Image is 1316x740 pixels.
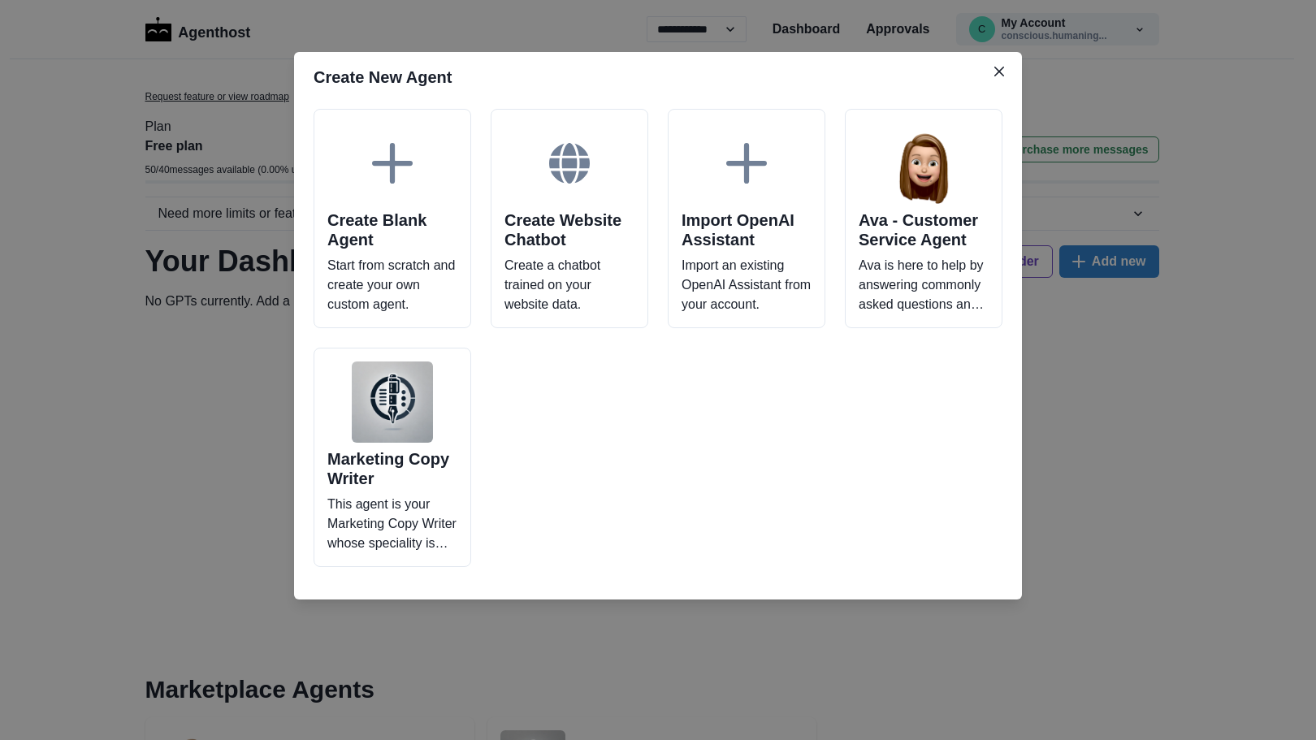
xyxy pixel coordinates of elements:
p: Ava is here to help by answering commonly asked questions and more! [859,256,989,314]
h2: Marketing Copy Writer [327,449,457,488]
p: This agent is your Marketing Copy Writer whose speciality is helping you craft copy that speaks t... [327,495,457,553]
p: Import an existing OpenAI Assistant from your account. [682,256,812,314]
h2: Create Website Chatbot [504,210,634,249]
img: Ava - Customer Service Agent [883,123,964,204]
h2: Create Blank Agent [327,210,457,249]
button: Close [986,58,1012,84]
p: Create a chatbot trained on your website data. [504,256,634,314]
img: Marketing Copy Writer [352,361,433,443]
header: Create New Agent [294,52,1022,102]
p: Start from scratch and create your own custom agent. [327,256,457,314]
h2: Import OpenAI Assistant [682,210,812,249]
h2: Ava - Customer Service Agent [859,210,989,249]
